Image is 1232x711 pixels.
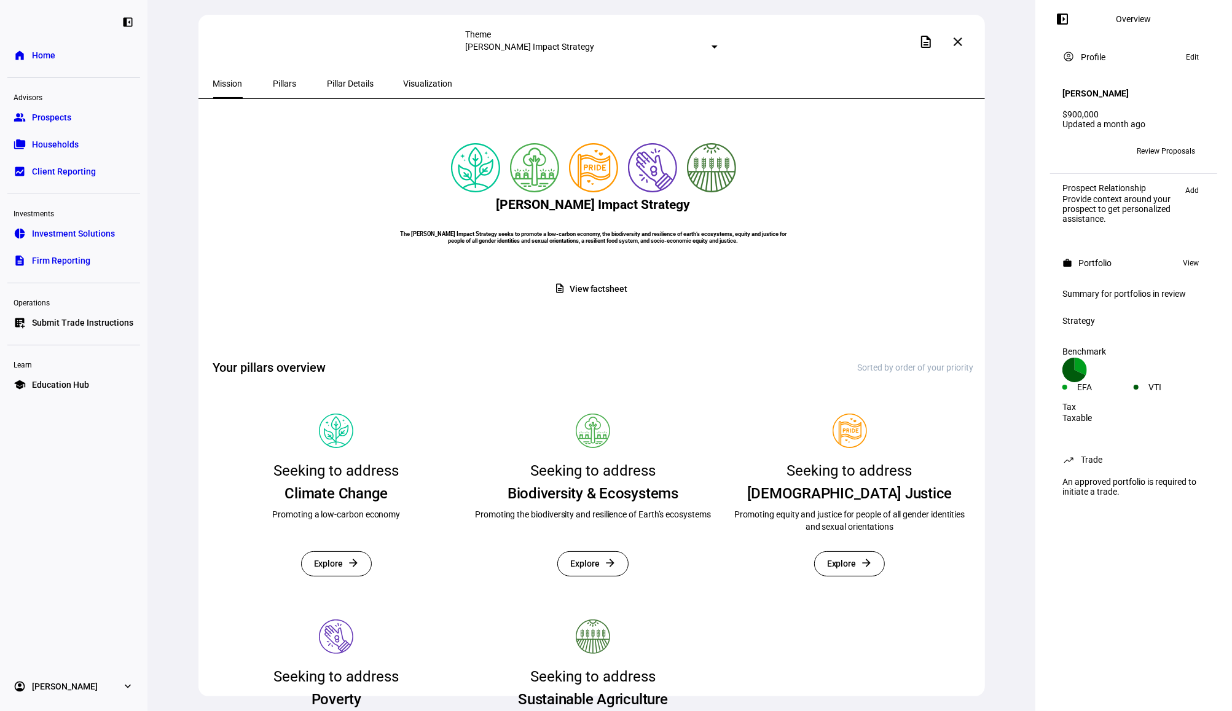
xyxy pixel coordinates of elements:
div: Benchmark [1062,347,1205,356]
div: Advisors [7,88,140,105]
div: VTI [1148,382,1205,392]
div: Sorted by order of your priority [858,363,974,372]
span: Investment Solutions [32,227,115,240]
button: Edit [1180,50,1205,65]
button: Add [1179,183,1205,198]
mat-icon: trending_up [1062,454,1075,466]
mat-icon: close [951,34,965,49]
div: Poverty [312,689,361,709]
div: Strategy [1062,316,1205,326]
eth-mat-symbol: expand_more [122,680,134,693]
button: Explore [301,551,372,576]
eth-mat-symbol: pie_chart [14,227,26,240]
div: Promoting the biodiversity and resilience of Earth’s ecosystems [475,508,711,533]
img: deforestation.colored.svg [510,143,559,192]
a: bid_landscapeClient Reporting [7,159,140,184]
a: folder_copyHouseholds [7,132,140,157]
mat-icon: account_circle [1062,50,1075,63]
span: Education Hub [32,379,89,391]
span: Explore [570,552,600,576]
div: Biodiversity & Ecosystems [508,484,678,503]
mat-icon: arrow_forward [604,557,616,569]
h2: Your pillars overview [213,359,326,376]
eth-mat-symbol: folder_copy [14,138,26,151]
eth-panel-overview-card-header: Portfolio [1062,256,1205,270]
mat-icon: left_panel_open [1055,12,1070,26]
div: Profile [1081,52,1105,62]
span: Prospects [32,111,71,124]
div: Learn [7,355,140,372]
div: An approved portfolio is required to initiate a trade. [1055,472,1212,501]
span: Pillars [273,79,297,88]
div: EFA [1077,382,1134,392]
img: Pillar icon [319,414,353,448]
span: Households [32,138,79,151]
img: lgbtqJustice.colored.svg [569,143,618,192]
span: [PERSON_NAME] [32,680,98,693]
div: Seeking to address [273,664,399,689]
span: Edit [1186,50,1199,65]
div: Prospect Relationship [1062,183,1179,193]
mat-icon: arrow_forward [860,557,873,569]
button: Review Proposals [1127,141,1205,161]
eth-mat-symbol: bid_landscape [14,165,26,178]
h6: The [PERSON_NAME] Impact Strategy seeks to promote a low-carbon economy, the biodiversity and res... [394,230,793,244]
div: Theme [465,29,717,39]
div: Summary for portfolios in review [1062,289,1205,299]
eth-panel-overview-card-header: Profile [1062,50,1205,65]
span: Submit Trade Instructions [32,316,133,329]
span: Firm Reporting [32,254,90,267]
span: Home [32,49,55,61]
div: Seeking to address [530,664,656,689]
div: Promoting a low-carbon economy [272,508,400,533]
h2: [PERSON_NAME] Impact Strategy [496,197,691,212]
div: Investments [7,204,140,221]
img: climateChange.colored.svg [451,143,500,192]
mat-select-trigger: [PERSON_NAME] Impact Strategy [465,42,594,52]
span: Add [1185,183,1199,198]
a: groupProspects [7,105,140,130]
div: [DEMOGRAPHIC_DATA] Justice [747,484,952,503]
button: Explore [557,551,629,576]
span: Mission [213,79,243,88]
mat-icon: description [554,283,565,294]
eth-mat-symbol: account_circle [14,680,26,693]
img: Pillar icon [833,414,867,448]
span: Visualization [404,79,453,88]
eth-mat-symbol: description [14,254,26,267]
a: descriptionFirm Reporting [7,248,140,273]
span: Client Reporting [32,165,96,178]
button: Explore [814,551,885,576]
div: Provide context around your prospect to get personalized assistance. [1062,194,1179,224]
img: poverty.colored.svg [628,143,677,192]
eth-mat-symbol: group [14,111,26,124]
div: Overview [1116,14,1152,24]
mat-icon: description [919,34,933,49]
span: Pillar Details [328,79,374,88]
h4: [PERSON_NAME] [1062,88,1129,98]
a: homeHome [7,43,140,68]
div: Seeking to address [273,458,399,484]
div: Seeking to address [530,458,656,484]
eth-mat-symbol: school [14,379,26,391]
a: pie_chartInvestment Solutions [7,221,140,246]
div: $900,000 [1062,109,1205,119]
span: Review Proposals [1137,141,1195,161]
eth-panel-overview-card-header: Trade [1062,452,1205,467]
div: Climate Change [284,484,388,503]
div: Operations [7,293,140,310]
eth-mat-symbol: left_panel_close [122,16,134,28]
mat-icon: work [1062,258,1072,268]
span: JR [1068,147,1077,155]
div: Seeking to address [787,458,912,484]
img: Pillar icon [576,619,610,654]
div: Sustainable Agriculture [518,689,667,709]
div: Taxable [1062,413,1205,423]
mat-icon: arrow_forward [347,557,359,569]
span: View factsheet [570,277,627,301]
eth-mat-symbol: home [14,49,26,61]
span: Explore [827,552,857,576]
div: Updated a month ago [1062,119,1205,129]
eth-mat-symbol: list_alt_add [14,316,26,329]
button: View [1177,256,1205,270]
